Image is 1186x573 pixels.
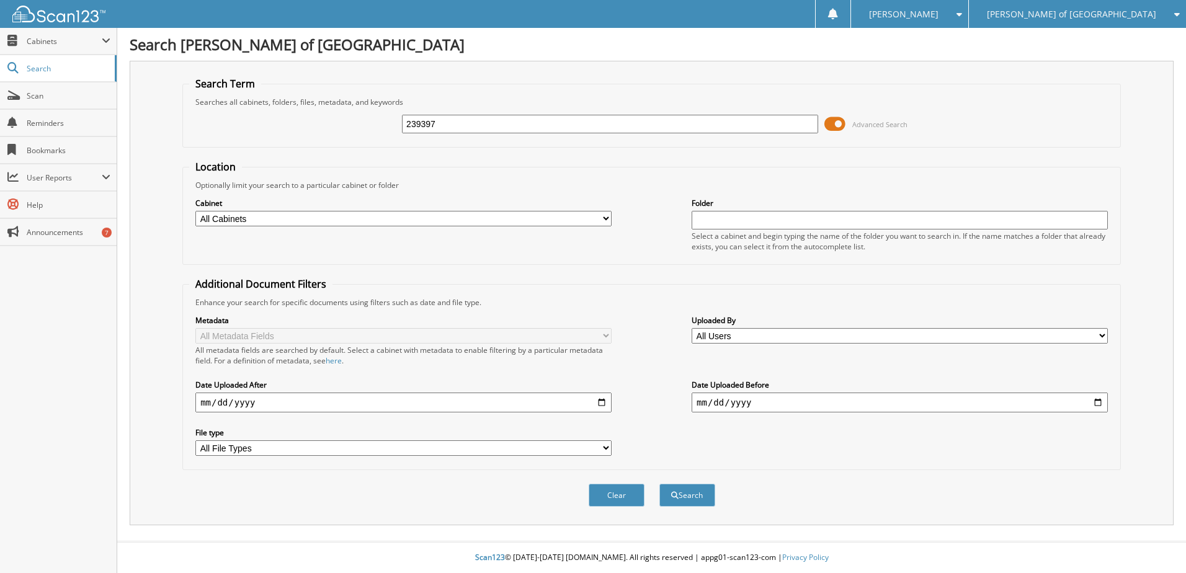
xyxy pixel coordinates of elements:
[852,120,907,129] span: Advanced Search
[1124,513,1186,573] iframe: Chat Widget
[189,160,242,174] legend: Location
[27,36,102,47] span: Cabinets
[589,484,644,507] button: Clear
[27,227,110,238] span: Announcements
[869,11,939,18] span: [PERSON_NAME]
[692,380,1108,390] label: Date Uploaded Before
[27,200,110,210] span: Help
[130,34,1174,55] h1: Search [PERSON_NAME] of [GEOGRAPHIC_DATA]
[27,118,110,128] span: Reminders
[987,11,1156,18] span: [PERSON_NAME] of [GEOGRAPHIC_DATA]
[195,345,612,366] div: All metadata fields are searched by default. Select a cabinet with metadata to enable filtering b...
[189,77,261,91] legend: Search Term
[692,198,1108,208] label: Folder
[12,6,105,22] img: scan123-logo-white.svg
[475,552,505,562] span: Scan123
[27,172,102,183] span: User Reports
[27,63,109,74] span: Search
[659,484,715,507] button: Search
[326,355,342,366] a: here
[117,543,1186,573] div: © [DATE]-[DATE] [DOMAIN_NAME]. All rights reserved | appg01-scan123-com |
[692,393,1108,412] input: end
[27,145,110,156] span: Bookmarks
[195,315,612,326] label: Metadata
[102,228,112,238] div: 7
[189,297,1114,308] div: Enhance your search for specific documents using filters such as date and file type.
[195,198,612,208] label: Cabinet
[692,231,1108,252] div: Select a cabinet and begin typing the name of the folder you want to search in. If the name match...
[27,91,110,101] span: Scan
[189,180,1114,190] div: Optionally limit your search to a particular cabinet or folder
[692,315,1108,326] label: Uploaded By
[189,277,332,291] legend: Additional Document Filters
[782,552,829,562] a: Privacy Policy
[195,427,612,438] label: File type
[189,97,1114,107] div: Searches all cabinets, folders, files, metadata, and keywords
[195,393,612,412] input: start
[195,380,612,390] label: Date Uploaded After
